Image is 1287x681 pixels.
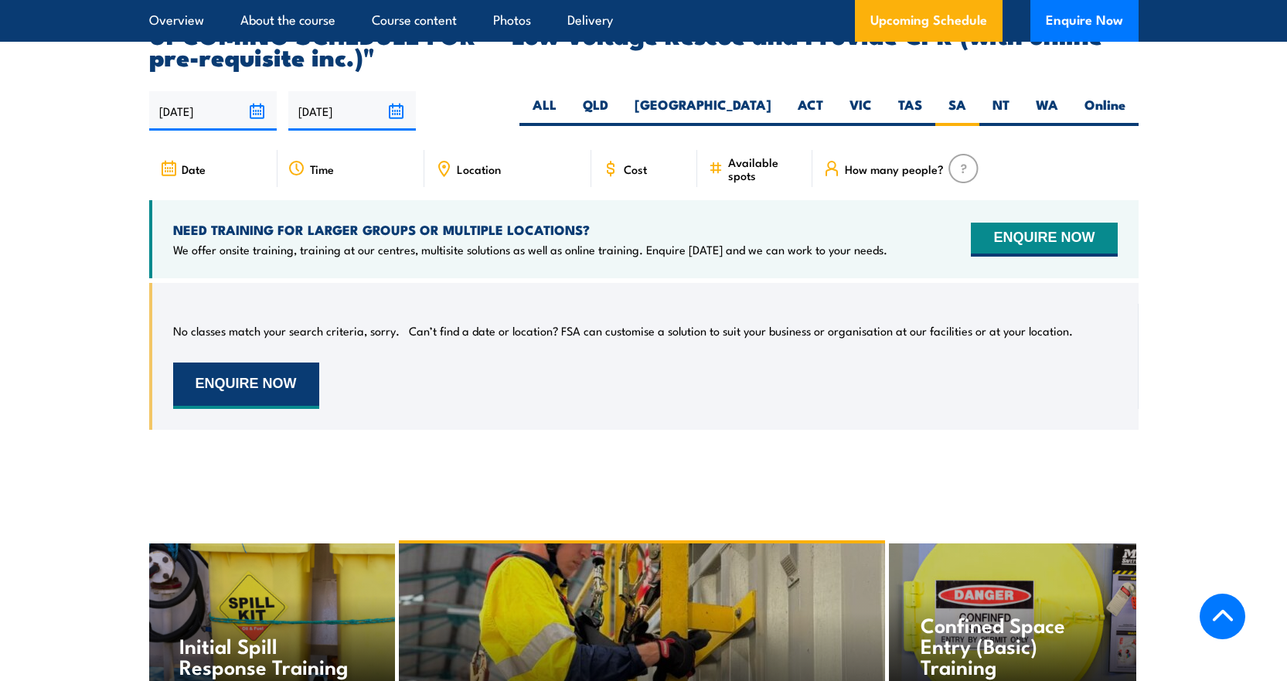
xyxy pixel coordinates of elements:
[570,96,621,126] label: QLD
[921,614,1104,676] h4: Confined Space Entry (Basic) Training
[288,91,416,131] input: To date
[173,242,887,257] p: We offer onsite training, training at our centres, multisite solutions as well as online training...
[173,363,319,409] button: ENQUIRE NOW
[149,23,1139,66] h2: UPCOMING SCHEDULE FOR - "Low Voltage Rescue and Provide CPR (with online pre-requisite inc.)"
[1071,96,1139,126] label: Online
[519,96,570,126] label: ALL
[310,162,334,175] span: Time
[149,91,277,131] input: From date
[621,96,785,126] label: [GEOGRAPHIC_DATA]
[885,96,935,126] label: TAS
[845,162,944,175] span: How many people?
[728,155,802,182] span: Available spots
[173,221,887,238] h4: NEED TRAINING FOR LARGER GROUPS OR MULTIPLE LOCATIONS?
[935,96,979,126] label: SA
[182,162,206,175] span: Date
[979,96,1023,126] label: NT
[179,635,363,676] h4: Initial Spill Response Training
[409,323,1073,339] p: Can’t find a date or location? FSA can customise a solution to suit your business or organisation...
[836,96,885,126] label: VIC
[785,96,836,126] label: ACT
[173,323,400,339] p: No classes match your search criteria, sorry.
[624,162,647,175] span: Cost
[1023,96,1071,126] label: WA
[457,162,501,175] span: Location
[971,223,1117,257] button: ENQUIRE NOW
